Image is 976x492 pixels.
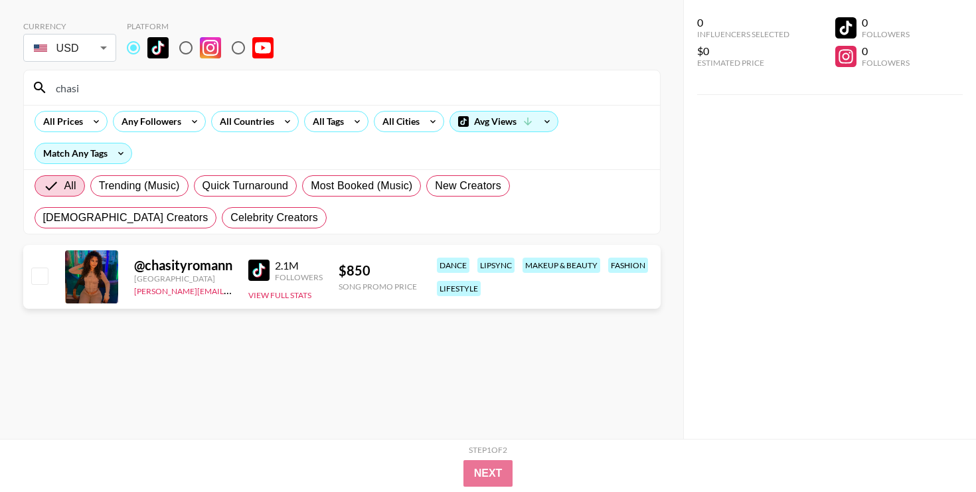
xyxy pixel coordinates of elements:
img: YouTube [252,37,274,58]
div: fashion [608,258,648,273]
button: Next [463,460,513,487]
div: Followers [862,58,910,68]
div: Any Followers [114,112,184,131]
div: Avg Views [450,112,558,131]
span: New Creators [435,178,501,194]
div: [GEOGRAPHIC_DATA] [134,274,232,284]
div: Match Any Tags [35,143,131,163]
img: TikTok [248,260,270,281]
div: 0 [862,44,910,58]
div: 0 [697,16,789,29]
div: All Tags [305,112,347,131]
div: dance [437,258,469,273]
div: USD [26,37,114,60]
div: Platform [127,21,284,31]
a: [PERSON_NAME][EMAIL_ADDRESS][DOMAIN_NAME] [134,284,331,296]
span: All [64,178,76,194]
div: lipsync [477,258,515,273]
div: Influencers Selected [697,29,789,39]
div: Followers [275,272,323,282]
iframe: Drift Widget Chat Controller [910,426,960,476]
span: Most Booked (Music) [311,178,412,194]
div: $0 [697,44,789,58]
div: Song Promo Price [339,282,417,291]
div: Currency [23,21,116,31]
div: Estimated Price [697,58,789,68]
img: Instagram [200,37,221,58]
span: Trending (Music) [99,178,180,194]
input: Search by User Name [48,77,652,98]
div: @ chasityromann [134,257,232,274]
div: 0 [862,16,910,29]
button: View Full Stats [248,290,311,300]
div: All Prices [35,112,86,131]
div: All Cities [374,112,422,131]
img: TikTok [147,37,169,58]
div: makeup & beauty [523,258,600,273]
div: lifestyle [437,281,481,296]
span: Quick Turnaround [203,178,289,194]
div: Step 1 of 2 [469,445,507,455]
div: All Countries [212,112,277,131]
span: Celebrity Creators [230,210,318,226]
div: Followers [862,29,910,39]
span: [DEMOGRAPHIC_DATA] Creators [43,210,208,226]
div: 2.1M [275,259,323,272]
div: $ 850 [339,262,417,279]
